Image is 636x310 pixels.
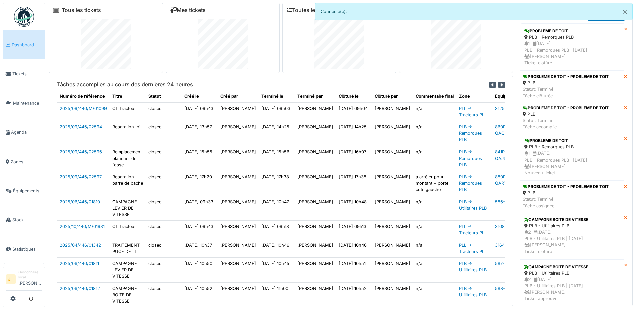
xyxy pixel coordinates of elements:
th: Titre [110,90,146,102]
li: JH [6,274,16,284]
a: 880R-QARY699 [495,174,515,186]
a: Stock [3,205,45,234]
td: n/a [413,282,456,307]
td: [PERSON_NAME] [295,257,336,282]
th: Clôturé par [372,90,413,102]
td: CT Tracteur [110,221,146,239]
td: [DATE] 10h47 [259,196,295,221]
td: [DATE] 10h46 [259,239,295,257]
a: PLL -> Tracteurs PLL [459,243,487,254]
div: 2 | [DATE] PLB - Utilitaires PLB | [DATE] [PERSON_NAME] Ticket approuvé [524,276,620,302]
a: 2025/06/446/01810 [60,199,100,204]
td: CAMPAGNE BOITE DE VITESSE [110,282,146,307]
div: PROBLEME DE TOIT - PROBLEME DE TOIT [523,105,609,111]
td: n/a [413,257,456,282]
td: n/a [413,196,456,221]
td: n/a [413,146,456,171]
a: 3125-WQ6798 [495,106,524,111]
td: [PERSON_NAME] [218,102,259,121]
a: PLL -> Tracteurs PLL [459,224,487,235]
div: PLB [523,111,609,117]
td: [DATE] 09h13 [336,221,372,239]
td: [DATE] 10h50 [182,257,218,282]
td: n/a [413,102,456,121]
th: Créé le [182,90,218,102]
td: [PERSON_NAME] [295,196,336,221]
th: Terminé par [295,90,336,102]
a: 2025/09/446/02597 [60,174,102,179]
td: [DATE] 09h03 [259,102,295,121]
td: [DATE] 14h25 [336,121,372,146]
a: Tickets [3,59,45,88]
td: [PERSON_NAME] [295,146,336,171]
td: closed [146,121,182,146]
a: 587-2FUX353 [495,261,524,266]
td: n/a [413,239,456,257]
td: a arrêter pour montant + porte cote gauche [413,171,456,196]
a: Statistiques [3,235,45,264]
td: [DATE] 09h43 [182,102,218,121]
h6: Tâches accomplies au cours des dernières 24 heures [57,81,193,88]
th: Statut [146,90,182,102]
span: Zones [11,159,42,165]
td: [PERSON_NAME] [372,121,413,146]
span: Agenda [11,129,42,135]
a: Agenda [3,118,45,147]
td: [PERSON_NAME] [372,146,413,171]
td: [DATE] 09h13 [259,221,295,239]
td: [DATE] 10h46 [336,239,372,257]
span: Équipements [13,188,42,194]
a: PLL -> Tracteurs PLL [459,106,487,117]
div: Statut: Terminé Tâche accomplie [523,117,609,130]
td: [DATE] 11h00 [259,282,295,307]
div: Statut: Terminé Tâche assignée [523,196,609,209]
td: TRAITEMENT PUCE DE LIT [110,239,146,257]
a: Toutes les tâches [287,7,337,13]
div: CAMPAGNE BOITE DE VITESSE [524,217,620,223]
div: PLB - Utilitaires PLB [524,223,620,229]
img: Badge_color-CXgf-gQk.svg [14,7,34,27]
td: [PERSON_NAME] [218,171,259,196]
span: Dashboard [12,42,42,48]
a: 841R-QAJS282 [495,149,514,161]
a: 2025/06/446/01812 [60,286,100,291]
a: 2025/09/446/M/01099 [60,106,107,111]
td: [DATE] 10h48 [336,196,372,221]
td: [PERSON_NAME] [295,102,336,121]
a: Maintenance [3,89,45,118]
td: [DATE] 17h20 [182,171,218,196]
td: [PERSON_NAME] [295,171,336,196]
td: [PERSON_NAME] [372,196,413,221]
a: PROBLEME DE TOIT - PROBLEME DE TOIT PLB Statut: TerminéTâche clôturée [520,71,624,102]
td: [DATE] 09h43 [182,221,218,239]
td: [PERSON_NAME] [372,221,413,239]
div: PROBLEME DE TOIT [524,138,620,144]
a: PROBLEME DE TOIT - PROBLEME DE TOIT PLB Statut: TerminéTâche accomplie [520,102,624,133]
span: Stock [12,217,42,223]
td: closed [146,146,182,171]
span: Tickets [12,71,42,77]
td: n/a [413,221,456,239]
td: [PERSON_NAME] [372,171,413,196]
td: [PERSON_NAME] [218,257,259,282]
td: closed [146,239,182,257]
td: [PERSON_NAME] [218,239,259,257]
span: Statistiques [12,246,42,252]
a: Tous les tickets [62,7,101,13]
td: CAMPAGNE LEVIER DE VITESSE [110,196,146,221]
td: closed [146,282,182,307]
td: Reparation toit [110,121,146,146]
td: [PERSON_NAME] [372,239,413,257]
a: 2025/06/446/01811 [60,261,99,266]
td: [DATE] 10h52 [336,282,372,307]
div: PLB [523,80,609,86]
td: [DATE] 10h45 [259,257,295,282]
th: Créé par [218,90,259,102]
a: PROBLEME DE TOIT PLB - Remorques PLB 1 |[DATE]PLB - Remorques PLB | [DATE] [PERSON_NAME]Ticket cl... [520,23,624,71]
a: Zones [3,147,45,176]
td: [PERSON_NAME] [218,121,259,146]
a: CAMPAGNE BOITE DE VITESSE PLB - Utilitaires PLB 2 |[DATE]PLB - Utilitaires PLB | [DATE] [PERSON_N... [520,259,624,307]
td: [DATE] 13h57 [182,121,218,146]
a: PLB -> Utilitaires PLB [459,261,487,272]
div: PROBLEME DE TOIT - PROBLEME DE TOIT [523,74,609,80]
